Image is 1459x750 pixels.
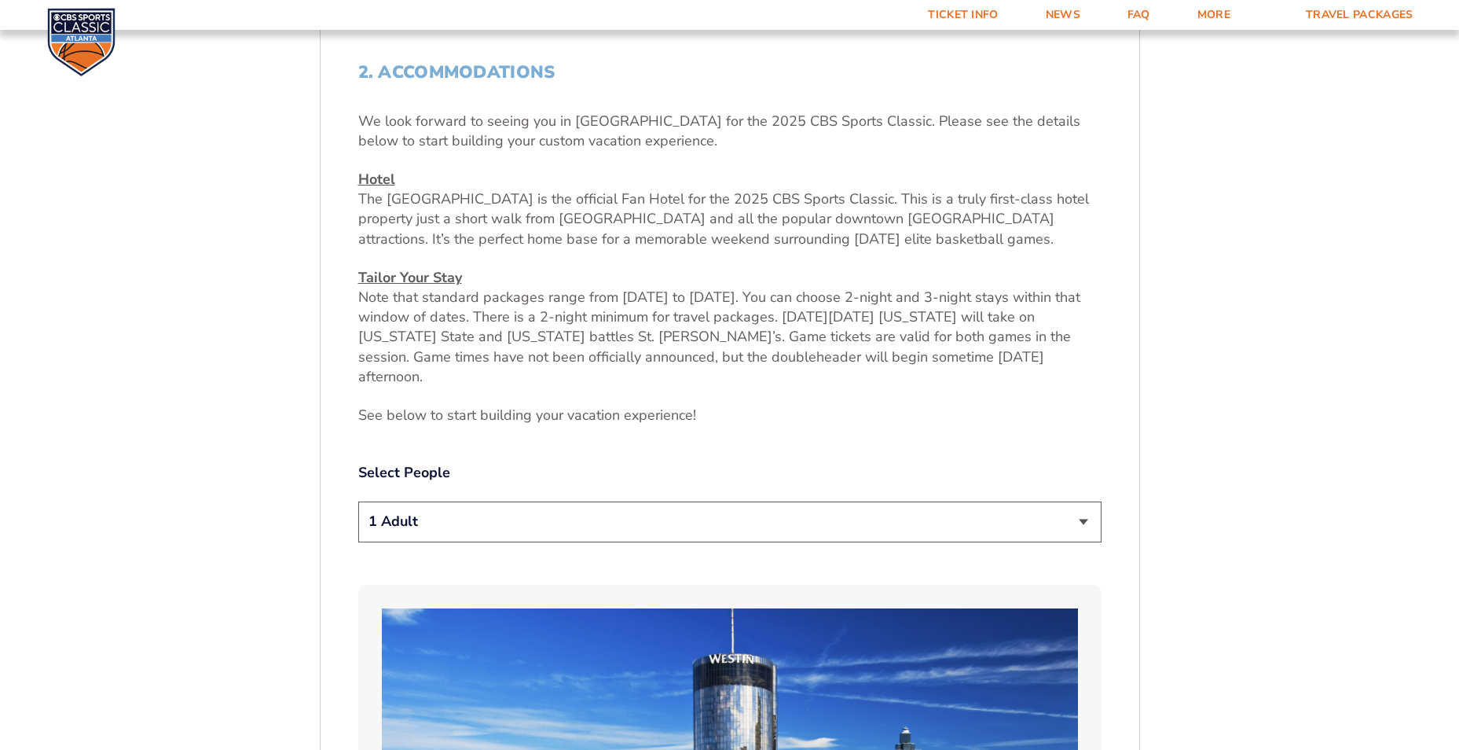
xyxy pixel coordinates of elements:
u: Tailor Your Stay [358,268,462,287]
p: The [GEOGRAPHIC_DATA] is the official Fan Hotel for the 2025 CBS Sports Classic. This is a truly ... [358,170,1102,249]
h2: 2. Accommodations [358,62,1102,83]
p: Note that standard packages range from [DATE] to [DATE]. You can choose 2-night and 3-night stays... [358,268,1102,387]
u: Hotel [358,170,395,189]
p: See below to start building your vacation experience! [358,406,1102,425]
label: Select People [358,463,1102,483]
img: CBS Sports Classic [47,8,115,76]
p: We look forward to seeing you in [GEOGRAPHIC_DATA] for the 2025 CBS Sports Classic. Please see th... [358,112,1102,151]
